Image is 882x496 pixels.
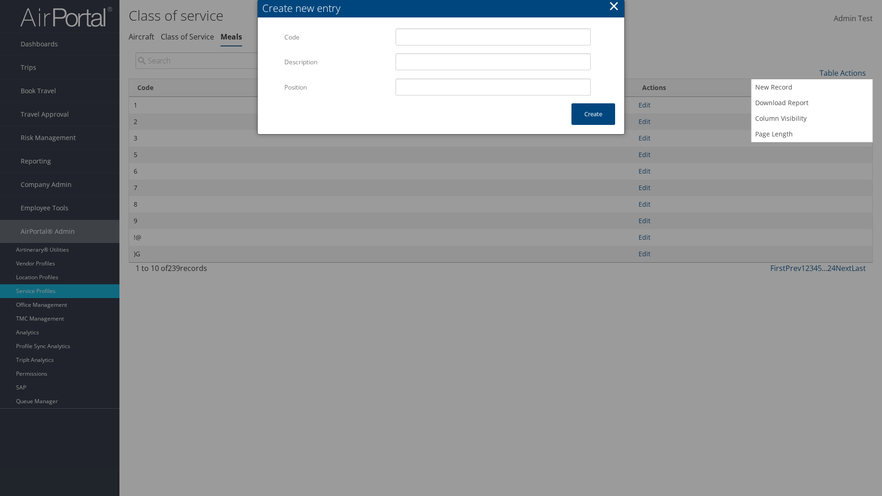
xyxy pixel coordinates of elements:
[752,79,872,95] a: New Record
[284,28,389,46] label: Code
[752,95,872,111] a: Download Report
[284,79,389,96] label: Position
[752,126,872,142] a: Page Length
[284,53,389,71] label: Description
[571,103,615,125] button: Create
[752,111,872,126] a: Column Visibility
[262,1,624,15] div: Create new entry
